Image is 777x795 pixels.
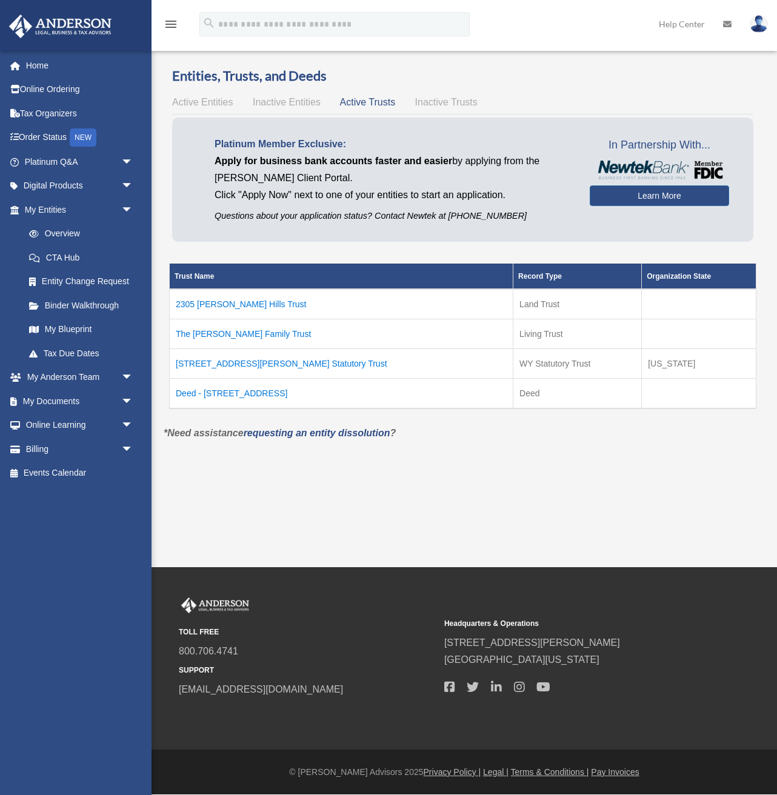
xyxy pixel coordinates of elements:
[179,664,436,677] small: SUPPORT
[8,101,152,125] a: Tax Organizers
[8,413,152,437] a: Online Learningarrow_drop_down
[215,156,452,166] span: Apply for business bank accounts faster and easier
[121,437,145,462] span: arrow_drop_down
[164,21,178,32] a: menu
[8,78,152,102] a: Online Ordering
[750,15,768,33] img: User Pic
[513,289,642,319] td: Land Trust
[215,153,572,187] p: by applying from the [PERSON_NAME] Client Portal.
[170,348,513,378] td: [STREET_ADDRESS][PERSON_NAME] Statutory Trust
[590,136,729,155] span: In Partnership With...
[215,136,572,153] p: Platinum Member Exclusive:
[8,150,152,174] a: Platinum Q&Aarrow_drop_down
[483,767,509,777] a: Legal |
[170,378,513,408] td: Deed - [STREET_ADDRESS]
[642,348,756,378] td: [US_STATE]
[179,597,252,613] img: Anderson Advisors Platinum Portal
[17,245,145,270] a: CTA Hub
[121,389,145,414] span: arrow_drop_down
[444,637,620,648] a: [STREET_ADDRESS][PERSON_NAME]
[164,428,396,438] em: *Need assistance ?
[340,97,396,107] span: Active Trusts
[642,264,756,289] th: Organization State
[17,222,139,246] a: Overview
[170,264,513,289] th: Trust Name
[170,289,513,319] td: 2305 [PERSON_NAME] Hills Trust
[590,185,729,206] a: Learn More
[8,174,152,198] a: Digital Productsarrow_drop_down
[215,187,572,204] p: Click "Apply Now" next to one of your entities to start an application.
[121,150,145,175] span: arrow_drop_down
[8,437,152,461] a: Billingarrow_drop_down
[8,365,152,390] a: My Anderson Teamarrow_drop_down
[444,617,701,630] small: Headquarters & Operations
[513,319,642,348] td: Living Trust
[444,654,599,665] a: [GEOGRAPHIC_DATA][US_STATE]
[170,319,513,348] td: The [PERSON_NAME] Family Trust
[164,17,178,32] i: menu
[179,626,436,639] small: TOLL FREE
[179,646,238,656] a: 800.706.4741
[121,365,145,390] span: arrow_drop_down
[5,15,115,38] img: Anderson Advisors Platinum Portal
[17,341,145,365] a: Tax Due Dates
[596,161,723,179] img: NewtekBankLogoSM.png
[152,765,777,780] div: © [PERSON_NAME] Advisors 2025
[215,208,572,224] p: Questions about your application status? Contact Newtek at [PHONE_NUMBER]
[424,767,481,777] a: Privacy Policy |
[415,97,478,107] span: Inactive Trusts
[17,293,145,318] a: Binder Walkthrough
[513,378,642,408] td: Deed
[244,428,390,438] a: requesting an entity dissolution
[172,67,753,85] h3: Entities, Trusts, and Deeds
[70,128,96,147] div: NEW
[253,97,321,107] span: Inactive Entities
[121,413,145,438] span: arrow_drop_down
[8,461,152,485] a: Events Calendar
[121,174,145,199] span: arrow_drop_down
[513,264,642,289] th: Record Type
[8,125,152,150] a: Order StatusNEW
[121,198,145,222] span: arrow_drop_down
[202,16,216,30] i: search
[511,767,589,777] a: Terms & Conditions |
[17,318,145,342] a: My Blueprint
[8,198,145,222] a: My Entitiesarrow_drop_down
[8,389,152,413] a: My Documentsarrow_drop_down
[17,270,145,294] a: Entity Change Request
[513,348,642,378] td: WY Statutory Trust
[179,684,343,694] a: [EMAIL_ADDRESS][DOMAIN_NAME]
[172,97,233,107] span: Active Entities
[591,767,639,777] a: Pay Invoices
[8,53,152,78] a: Home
